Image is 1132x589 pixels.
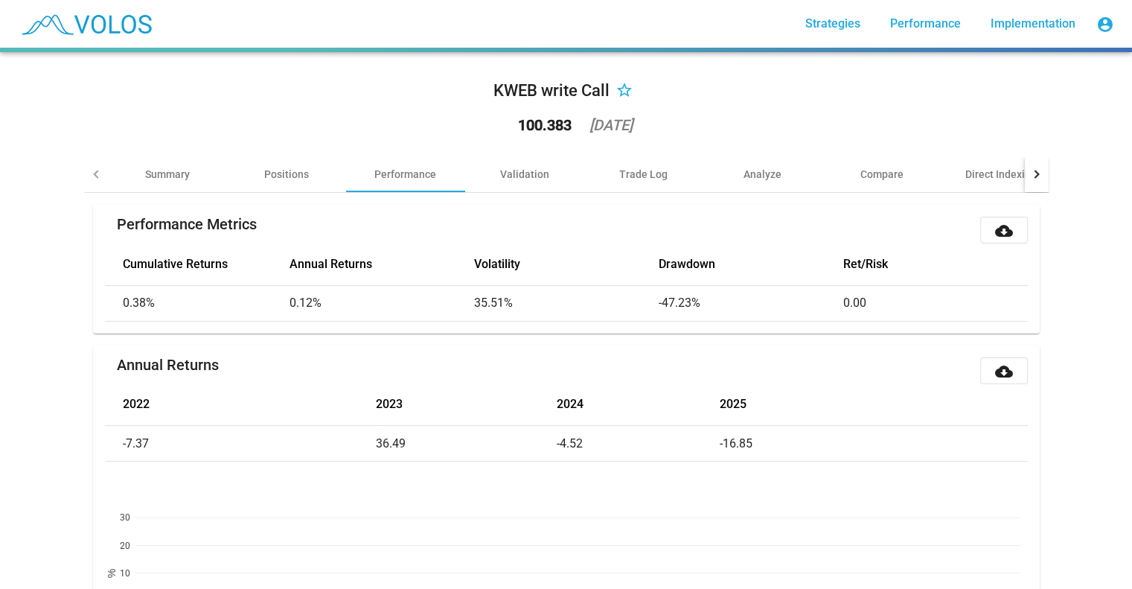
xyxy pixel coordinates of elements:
[995,363,1013,381] mat-icon: cloud_download
[105,243,290,285] th: Cumulative Returns
[376,426,557,462] td: 36.49
[720,426,1027,462] td: -16.85
[105,426,377,462] td: -7.37
[965,167,1037,182] div: Direct Indexing
[860,167,904,182] div: Compare
[619,167,668,182] div: Trade Log
[720,384,1027,426] th: 2025
[374,167,436,182] div: Performance
[557,384,720,426] th: 2024
[843,285,1028,321] td: 0.00
[744,167,781,182] div: Analyze
[518,118,572,133] div: 100.383
[659,243,843,285] th: Drawdown
[474,243,659,285] th: Volatility
[1096,16,1114,34] mat-icon: account_circle
[805,16,860,31] span: Strategies
[557,426,720,462] td: -4.52
[659,285,843,321] td: -47.23%
[890,16,961,31] span: Performance
[290,243,474,285] th: Annual Returns
[500,167,549,182] div: Validation
[474,285,659,321] td: 35.51%
[979,10,1087,37] a: Implementation
[12,5,159,42] img: blue_transparent.png
[793,10,872,37] a: Strategies
[105,285,290,321] td: 0.38%
[117,217,257,232] mat-card-title: Performance Metrics
[843,243,1028,285] th: Ret/Risk
[878,10,973,37] a: Performance
[290,285,474,321] td: 0.12%
[105,384,377,426] th: 2022
[145,167,190,182] div: Summary
[264,167,309,182] div: Positions
[589,118,633,133] div: [DATE]
[991,16,1075,31] span: Implementation
[995,222,1013,240] mat-icon: cloud_download
[376,384,557,426] th: 2023
[615,83,633,101] mat-icon: star_border
[493,79,610,103] div: KWEB write Call
[117,357,219,372] mat-card-title: Annual Returns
